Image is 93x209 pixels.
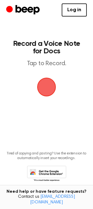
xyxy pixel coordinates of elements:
[11,60,82,68] p: Tap to Record.
[6,4,41,16] a: Beep
[5,151,88,161] p: Tired of copying and pasting? Use the extension to automatically insert your recordings.
[30,195,75,205] a: [EMAIL_ADDRESS][DOMAIN_NAME]
[62,3,87,17] a: Log in
[4,194,89,205] span: Contact us
[37,78,56,96] img: Beep Logo
[11,40,82,55] h1: Record a Voice Note for Docs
